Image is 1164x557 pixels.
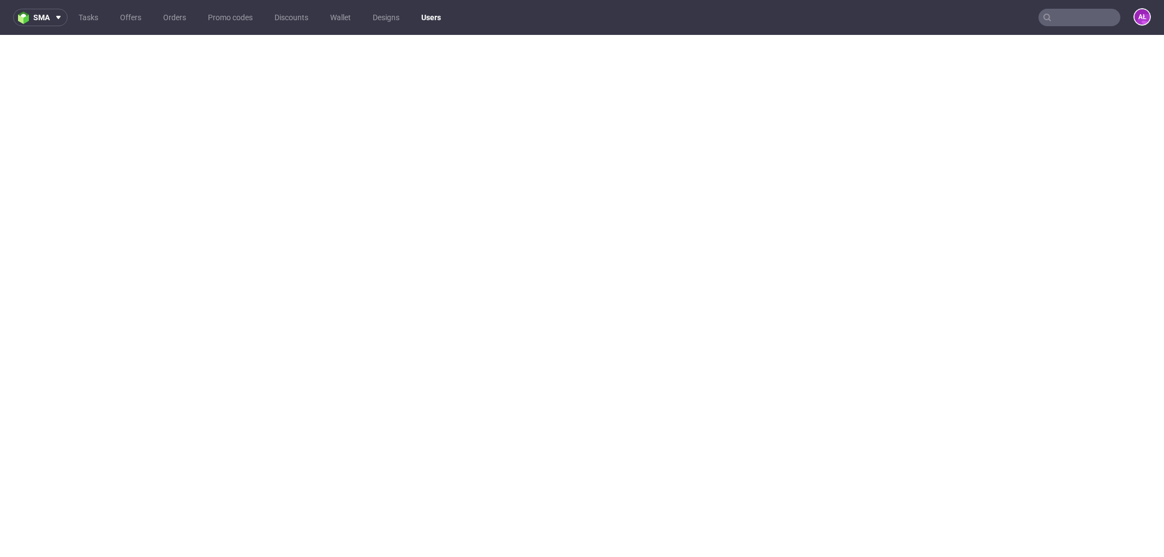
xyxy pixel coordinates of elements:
a: Discounts [268,9,315,26]
figcaption: AŁ [1135,9,1150,25]
button: sma [13,9,68,26]
img: logo [18,11,33,24]
span: sma [33,14,50,21]
a: Promo codes [201,9,259,26]
a: Users [415,9,447,26]
a: Wallet [324,9,357,26]
a: Designs [366,9,406,26]
a: Offers [114,9,148,26]
a: Tasks [72,9,105,26]
a: Orders [157,9,193,26]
